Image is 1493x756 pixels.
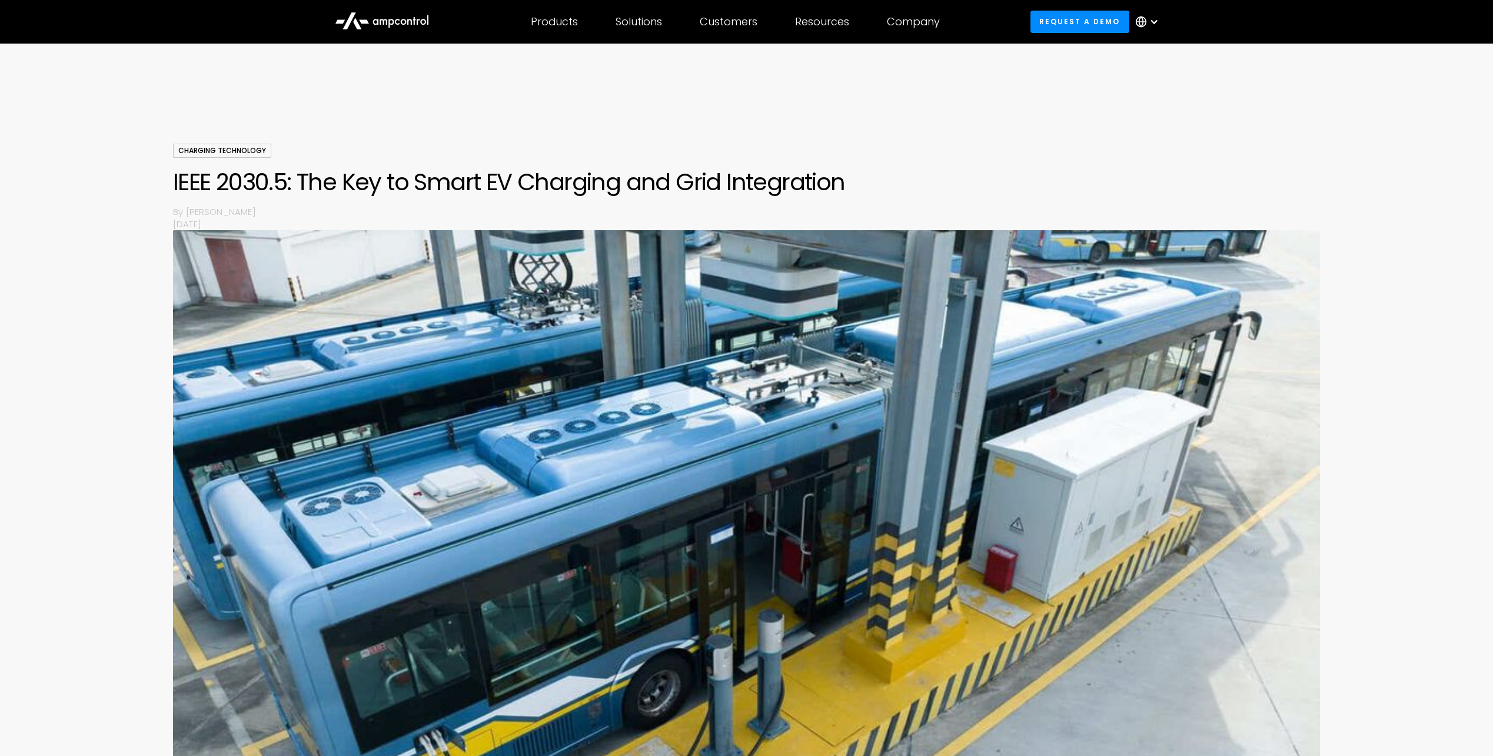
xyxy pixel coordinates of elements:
p: By [173,205,186,218]
div: Resources [795,15,849,28]
h1: IEEE 2030.5: The Key to Smart EV Charging and Grid Integration [173,168,1321,196]
div: Company [887,15,940,28]
div: Customers [700,15,757,28]
div: Charging Technology [173,144,271,158]
div: Solutions [616,15,662,28]
p: [DATE] [173,218,1321,230]
a: Request a demo [1030,11,1129,32]
p: [PERSON_NAME] [186,205,1320,218]
div: Products [531,15,578,28]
